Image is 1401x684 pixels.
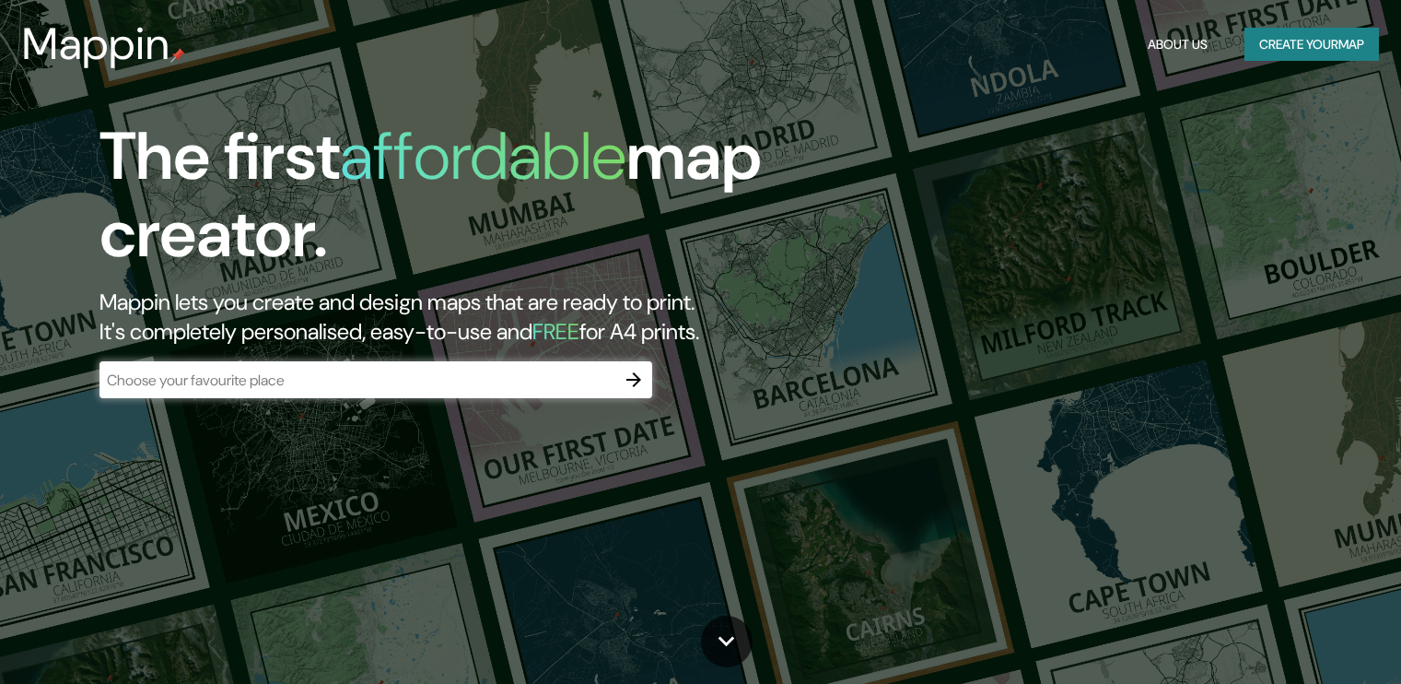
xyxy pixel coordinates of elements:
button: Create yourmap [1244,28,1379,62]
h2: Mappin lets you create and design maps that are ready to print. It's completely personalised, eas... [99,288,800,347]
h1: The first map creator. [99,118,800,288]
img: mappin-pin [170,48,185,63]
button: About Us [1140,28,1215,62]
h1: affordable [340,113,626,199]
h3: Mappin [22,18,170,70]
h5: FREE [532,317,579,346]
input: Choose your favourite place [99,370,615,391]
iframe: Help widget launcher [1237,612,1381,664]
